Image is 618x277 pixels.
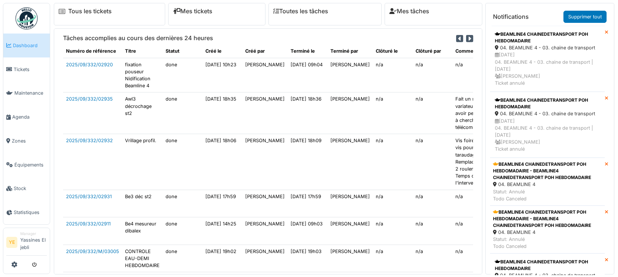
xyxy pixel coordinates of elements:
span: Zones [12,137,47,144]
td: done [163,190,202,217]
td: [DATE] 09h04 [288,58,327,92]
div: 04. BEAMLINE 4 - 03. chaine de transport [495,44,600,51]
span: translation missing: fr.notification.todo_canceled [493,196,527,201]
a: Tous les tickets [68,8,112,15]
td: n/a [413,190,452,217]
a: Équipements [3,153,50,177]
td: done [163,58,202,92]
span: Équipements [14,161,47,168]
td: [PERSON_NAME] [327,92,373,134]
td: n/a [373,217,413,245]
td: done [163,245,202,272]
td: [DATE] 19h02 [202,245,242,272]
span: Dashboard [13,42,47,49]
td: CONTROLE EAU-DEMI HEBDOMDAIRE [122,245,163,272]
div: BEAMLINE4 CHAINEDETRANSPORT POH HEBDOMADAIRE [495,31,600,44]
span: Stock [14,185,47,192]
td: [PERSON_NAME] [327,217,373,245]
a: BEAMLINE4 CHAINEDETRANSPORT POH HEBDOMADAIRE 04. BEAMLINE 4 - 03. chaine de transport [DATE]04. B... [490,26,605,92]
span: Tickets [14,66,47,73]
td: n/a [373,190,413,217]
th: Terminé par [327,45,373,58]
a: YE ManagerYassines El jebli [6,231,47,256]
img: Badge_color-CXgf-gQk.svg [15,7,38,29]
th: Clôturé par [413,45,452,58]
div: [DATE] 04. BEAMLINE 4 - 03. chaine de transport | [DATE] [PERSON_NAME] Ticket annulé [495,118,600,153]
td: [PERSON_NAME] [242,134,288,190]
td: [PERSON_NAME] [327,58,373,92]
div: BEAMLINE4 CHAINEDETRANSPORT POH HEBDOMADAIRE - BEAMLINE4 CHAINEDETRANSPORT POH HEBDOMADAIRE [493,161,602,181]
td: n/a [413,92,452,134]
a: BEAMLINE4 CHAINEDETRANSPORT POH HEBDOMADAIRE - BEAMLINE4 CHAINEDETRANSPORT POH HEBDOMADAIRE 04. B... [490,158,605,206]
td: [PERSON_NAME] [327,245,373,272]
td: [PERSON_NAME] [327,134,373,190]
a: Statistiques [3,200,50,224]
td: done [163,92,202,134]
td: [PERSON_NAME] [242,217,288,245]
a: Agenda [3,105,50,129]
a: Supprimer tout [563,11,607,23]
a: 2025/09/332/M/03005 [66,249,119,254]
h6: Notifications [493,13,529,20]
td: n/a [413,245,452,272]
div: BEAMLINE4 CHAINEDETRANSPORT POH HEBDOMADAIRE [495,97,600,110]
div: BEAMLINE4 CHAINEDETRANSPORT POH HEBDOMADAIRE [495,259,600,272]
td: n/a [413,58,452,92]
th: Terminé le [288,45,327,58]
td: [DATE] 14h25 [202,217,242,245]
th: Statut [163,45,202,58]
td: fixation pouseur Nidification Beamline 4 [122,58,163,92]
td: done [163,217,202,245]
li: YE [6,237,17,248]
div: Statut: Annulé [493,236,602,250]
span: Agenda [12,113,47,120]
span: translation missing: fr.notification.todo_canceled [493,243,527,249]
td: Vis foirée. Percé la vis pour extraction taraudage en m8. Remplacement des 2 roulements. Temps de... [452,134,500,190]
td: [DATE] 17h59 [288,190,327,217]
td: Vrillage profil. [122,134,163,190]
td: n/a [452,245,500,272]
td: [DATE] 18h09 [288,134,327,190]
th: Créé le [202,45,242,58]
td: [DATE] 19h03 [288,245,327,272]
td: done [163,134,202,190]
td: Fait un reset du variateur après avoir perdu 30min à chercher la télécommande [452,92,500,134]
td: Be3 déc st2 [122,190,163,217]
div: [DATE] 04. BEAMLINE 4 - 03. chaine de transport | [DATE] [PERSON_NAME] Ticket annulé [495,51,600,87]
li: Yassines El jebli [20,231,47,254]
a: 2025/09/332/02932 [66,138,113,143]
div: Manager [20,231,47,236]
h6: Tâches accomplies au cours des dernières 24 heures [63,35,213,42]
a: 2025/09/332/02911 [66,221,111,227]
a: 2025/09/332/02920 [66,62,113,67]
td: [DATE] 18h06 [202,134,242,190]
th: Commentaire final [452,45,500,58]
a: 2025/09/332/02935 [66,96,113,102]
td: Awl3 décrochage st2 [122,92,163,134]
div: 04. BEAMLINE 4 [493,229,602,236]
td: Be4 mesureur dibalex [122,217,163,245]
a: Mes tâches [389,8,429,15]
a: Mes tickets [173,8,212,15]
td: [DATE] 18h36 [288,92,327,134]
td: n/a [373,134,413,190]
a: Tickets [3,57,50,81]
span: Maintenance [14,90,47,97]
a: BEAMLINE4 CHAINEDETRANSPORT POH HEBDOMADAIRE - BEAMLINE4 CHAINEDETRANSPORT POH HEBDOMADAIRE 04. B... [490,206,605,253]
span: Statistiques [14,209,47,216]
td: n/a [413,217,452,245]
th: Numéro de référence [63,45,122,58]
td: [DATE] 09h03 [288,217,327,245]
a: Zones [3,129,50,153]
div: BEAMLINE4 CHAINEDETRANSPORT POH HEBDOMADAIRE - BEAMLINE4 CHAINEDETRANSPORT POH HEBDOMADAIRE [493,209,602,229]
td: n/a [452,58,500,92]
a: Maintenance [3,81,50,105]
td: [PERSON_NAME] [242,190,288,217]
th: Créé par [242,45,288,58]
div: Statut: Annulé [493,188,602,202]
div: 04. BEAMLINE 4 [493,181,602,188]
td: [PERSON_NAME] [242,92,288,134]
div: 04. BEAMLINE 4 - 03. chaine de transport [495,110,600,117]
th: Clôturé le [373,45,413,58]
a: Stock [3,177,50,201]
